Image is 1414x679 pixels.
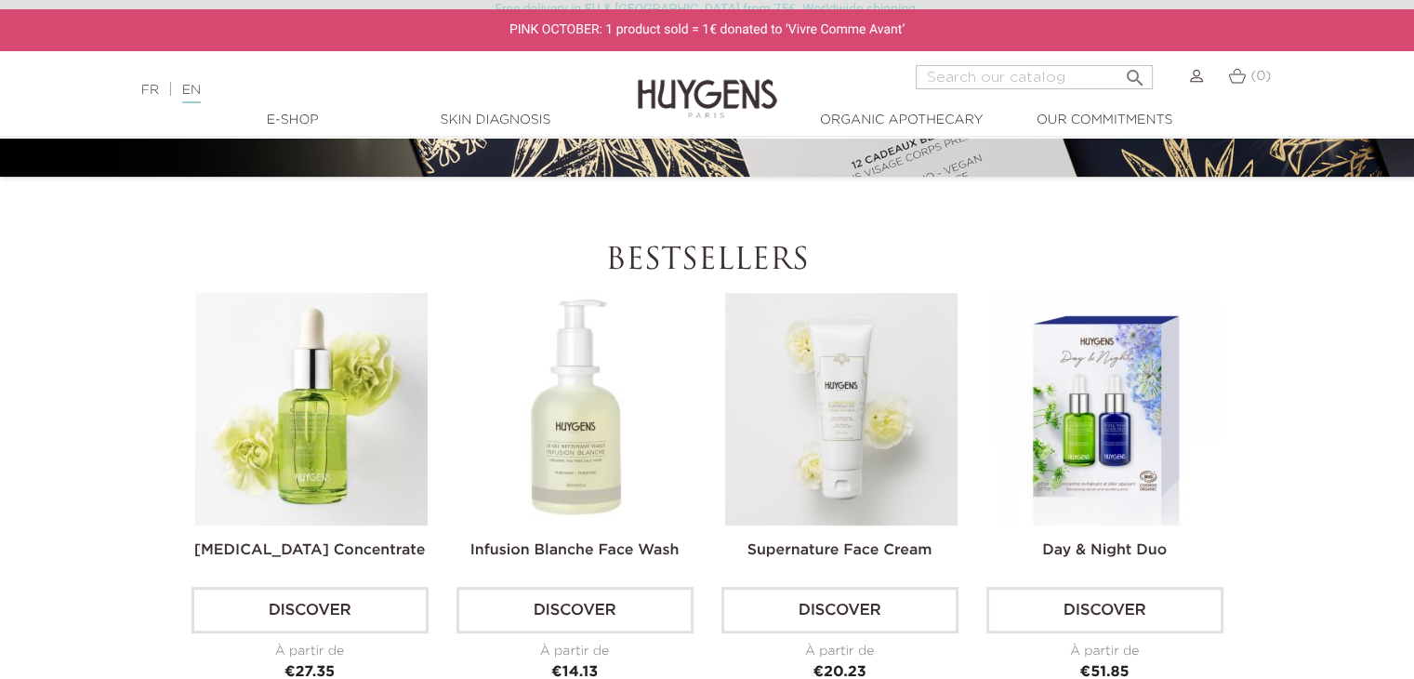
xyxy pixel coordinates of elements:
[194,543,426,558] a: [MEDICAL_DATA] Concentrate
[986,642,1223,661] div: À partir de
[182,84,201,103] a: EN
[1123,61,1145,84] i: 
[1250,70,1271,83] span: (0)
[721,587,958,633] a: Discover
[990,293,1222,526] img: Day & Night Duo
[1117,60,1151,85] button: 
[192,642,429,661] div: À partir de
[460,293,693,526] img: Infusion Blanche Face Wash
[192,244,1223,279] h2: Bestsellers
[721,642,958,661] div: À partir de
[456,587,694,633] a: Discover
[747,543,932,558] a: Supernature Face Cream
[638,49,777,121] img: Huygens
[986,587,1223,633] a: Discover
[1011,111,1197,130] a: Our commitments
[470,543,680,558] a: Infusion Blanche Face Wash
[192,587,429,633] a: Discover
[132,79,575,101] div: |
[456,642,694,661] div: À partir de
[809,111,995,130] a: Organic Apothecary
[200,111,386,130] a: E-Shop
[1042,543,1167,558] a: Day & Night Duo
[725,293,958,526] img: Supernature Face Cream
[141,84,159,97] a: FR
[916,65,1153,89] input: Search
[403,111,588,130] a: Skin Diagnosis
[195,293,428,526] img: Hyaluronic Acid Concentrate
